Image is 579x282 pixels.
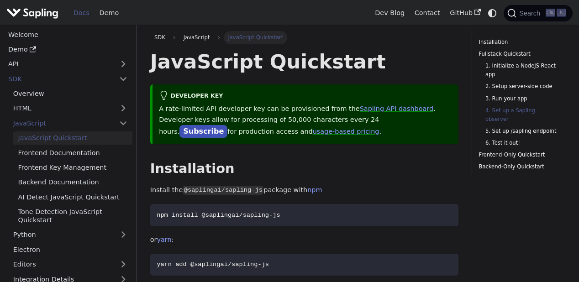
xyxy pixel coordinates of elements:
a: npm [307,186,322,193]
a: Frontend-Only Quickstart [479,151,563,159]
a: usage-based pricing [313,128,379,135]
span: yarn add @saplingai/sapling-js [157,261,269,268]
a: Sapling API dashboard [360,105,433,112]
a: Fullstack Quickstart [479,50,563,58]
a: Installation [479,38,563,47]
button: Search (Ctrl+K) [504,5,572,21]
a: Electron [8,243,132,256]
span: JavaScript Quickstart [224,31,287,44]
a: Subscribe [179,125,227,138]
a: 3. Run your app [485,94,559,103]
a: 6. Test it out! [485,139,559,147]
a: Contact [410,6,445,20]
a: API [3,57,114,71]
a: SDK [3,72,114,85]
a: Docs [68,6,95,20]
a: Dev Blog [370,6,409,20]
img: Sapling.ai [6,6,58,20]
a: 5. Set up /sapling endpoint [485,127,559,136]
h2: Installation [150,161,459,177]
a: 2. Setup server-side code [485,82,559,91]
a: Frontend Documentation [13,146,132,159]
nav: Breadcrumbs [150,31,459,44]
button: Collapse sidebar category 'SDK' [114,72,132,85]
a: Overview [8,87,132,100]
span: npm install @saplingai/sapling-js [157,212,280,219]
h1: JavaScript Quickstart [150,49,459,74]
a: 4. Set up a Sapling observer [485,106,559,124]
a: Backend Documentation [13,176,132,189]
span: JavaScript [179,31,214,44]
a: 1. Initialize a NodeJS React app [485,62,559,79]
a: AI Detect JavaScript Quickstart [13,190,132,204]
a: HTML [8,102,132,115]
a: SDK [150,31,169,44]
p: A rate-limited API developer key can be provisioned from the . Developer keys allow for processin... [159,104,452,137]
span: SDK [154,34,165,41]
code: @saplingai/sapling-js [183,186,263,195]
a: GitHub [445,6,485,20]
kbd: K [557,9,566,17]
button: Switch between dark and light mode (currently system mode) [486,6,499,20]
a: Welcome [3,28,132,41]
p: or : [150,235,459,245]
a: Python [8,228,132,241]
a: Sapling.ai [6,6,62,20]
a: Demo [3,43,132,56]
p: Install the package with [150,185,459,196]
button: Expand sidebar category 'API' [114,57,132,71]
a: JavaScript [8,116,132,130]
a: Frontend Key Management [13,161,132,174]
a: Tone Detection JavaScript Quickstart [13,205,132,227]
button: Expand sidebar category 'Editors' [114,258,132,271]
a: Editors [8,258,114,271]
div: Developer Key [159,91,452,102]
a: Demo [95,6,124,20]
a: JavaScript Quickstart [13,131,132,145]
span: Search [516,10,546,17]
a: yarn [157,236,172,243]
a: Backend-Only Quickstart [479,162,563,171]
